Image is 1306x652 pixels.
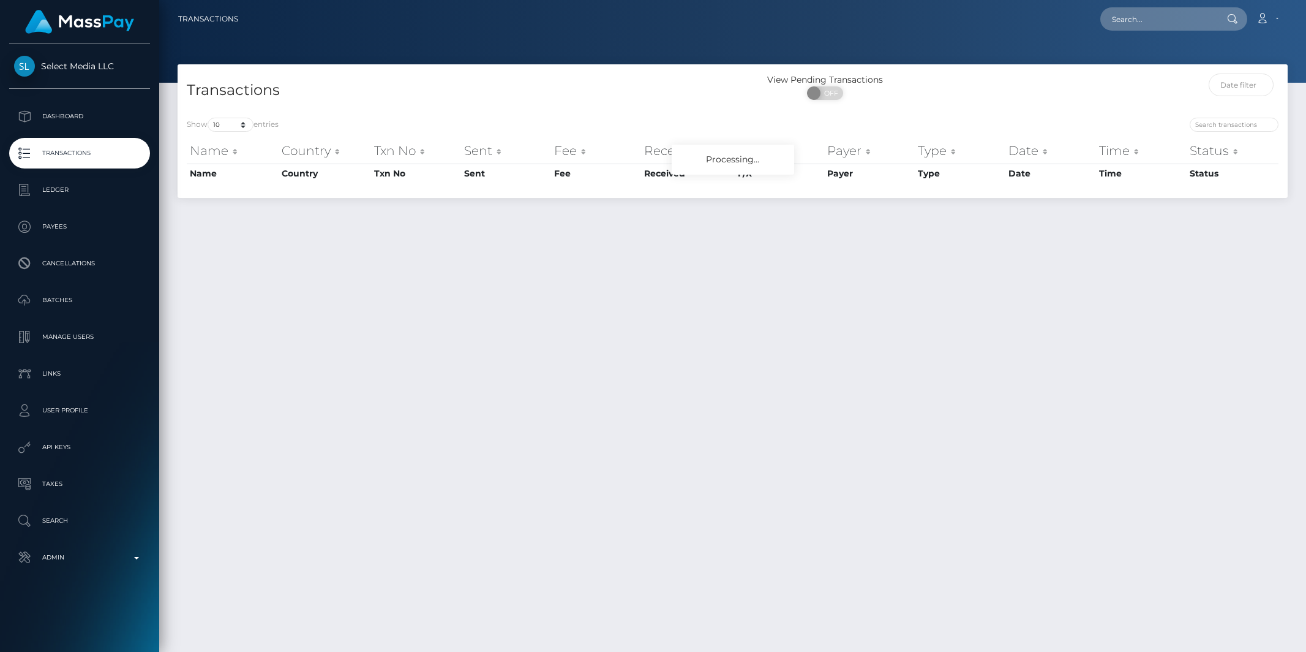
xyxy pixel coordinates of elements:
th: Sent [461,164,552,183]
input: Date filter [1209,74,1274,96]
th: Status [1187,138,1278,163]
span: Select Media LLC [9,61,150,72]
p: Search [14,512,145,530]
th: Country [279,164,372,183]
p: Cancellations [14,254,145,273]
a: Admin [9,542,150,573]
a: Batches [9,285,150,316]
a: Taxes [9,469,150,499]
a: Payees [9,211,150,242]
select: Showentries [208,118,253,132]
p: Ledger [14,181,145,199]
a: Transactions [178,6,238,32]
th: Time [1096,138,1187,163]
th: Date [1005,138,1096,163]
th: Name [187,138,279,163]
th: Received [641,164,735,183]
th: Fee [551,164,641,183]
th: Fee [551,138,641,163]
th: Country [279,138,372,163]
th: Payer [824,138,915,163]
h4: Transactions [187,80,724,101]
div: Processing... [672,145,794,175]
p: Admin [14,548,145,567]
a: Cancellations [9,248,150,279]
input: Search... [1100,7,1215,31]
img: Select Media LLC [14,56,35,77]
th: Txn No [371,164,460,183]
p: Transactions [14,144,145,162]
th: Type [915,138,1005,163]
p: User Profile [14,401,145,420]
a: API Keys [9,432,150,463]
a: Links [9,358,150,389]
th: Status [1187,164,1278,183]
th: Type [915,164,1005,183]
th: Txn No [371,138,460,163]
a: Search [9,506,150,536]
p: Batches [14,291,145,309]
th: Name [187,164,279,183]
th: Payer [824,164,915,183]
label: Show entries [187,118,279,132]
th: Date [1005,164,1096,183]
p: Links [14,365,145,383]
img: MassPay Logo [25,10,134,34]
p: Dashboard [14,107,145,126]
p: Manage Users [14,328,145,346]
th: Sent [461,138,552,163]
a: Manage Users [9,322,150,352]
th: Time [1096,164,1187,183]
th: Received [641,138,735,163]
p: Taxes [14,475,145,493]
a: Transactions [9,138,150,169]
input: Search transactions [1190,118,1278,132]
p: API Keys [14,438,145,457]
p: Payees [14,218,145,236]
span: OFF [814,86,844,100]
a: User Profile [9,395,150,426]
div: View Pending Transactions [733,74,918,86]
a: Ledger [9,175,150,205]
th: F/X [735,138,824,163]
a: Dashboard [9,101,150,132]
